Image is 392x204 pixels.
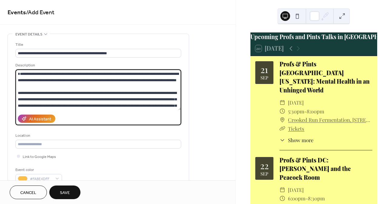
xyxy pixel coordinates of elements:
button: ​Show more [279,136,314,144]
div: AI Assistant [29,116,51,122]
div: ​ [279,115,285,124]
div: ​ [279,124,285,133]
span: Event details [15,31,42,38]
div: ​ [279,136,285,144]
div: Title [15,42,180,48]
a: Profs & Pints DC: [PERSON_NAME] and the Peacock Room [279,156,351,182]
button: Save [49,186,80,199]
a: Crooked Run Fermentation, [STREET_ADDRESS][PERSON_NAME] [288,115,372,124]
span: Save [60,190,70,196]
span: / Add Event [26,7,54,18]
span: #FABE4DFF [30,176,52,182]
a: Profs & Pints [GEOGRAPHIC_DATA][US_STATE]: Mental Health in an Unhinged World [279,60,370,94]
div: ​ [279,194,285,203]
span: [DATE] [288,186,304,194]
span: Cancel [20,190,36,196]
span: [DATE] [288,98,304,107]
button: AI Assistant [18,115,55,123]
div: Description [15,62,180,69]
span: 5:30pm [288,107,304,116]
div: Event color [15,167,61,173]
div: 22 [260,161,269,170]
div: ​ [279,98,285,107]
div: 21 [260,65,268,74]
div: Location [15,132,180,139]
span: Show more [288,136,313,144]
div: Upcoming Profs and Pints Talks in [GEOGRAPHIC_DATA][US_STATE] [250,32,377,41]
div: Sep [260,172,268,176]
button: Cancel [10,186,47,199]
div: ​ [279,107,285,116]
div: ​ [279,186,285,194]
span: - [305,194,308,203]
span: - [304,107,307,116]
span: Link to Google Maps [23,154,56,160]
a: Tickets [288,125,304,132]
a: Events [8,7,26,18]
span: 8:00pm [307,107,324,116]
span: 8:30pm [308,194,325,203]
div: Sep [260,75,268,80]
span: 6:00pm [288,194,305,203]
